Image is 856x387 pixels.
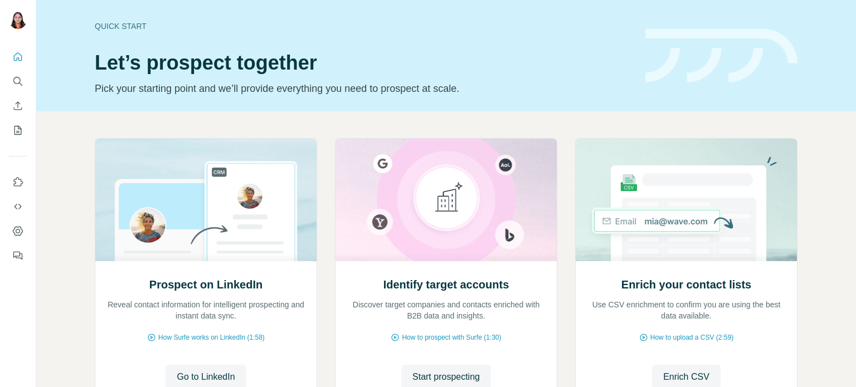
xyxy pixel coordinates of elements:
[383,277,509,292] h2: Identify target accounts
[95,21,632,32] div: Quick start
[9,71,27,91] button: Search
[9,96,27,116] button: Enrich CSV
[149,277,262,292] h2: Prospect on LinkedIn
[663,370,709,384] span: Enrich CSV
[645,29,797,83] img: banner
[106,299,305,321] p: Reveal contact information for intelligent prospecting and instant data sync.
[575,139,797,261] img: Enrich your contact lists
[650,332,733,342] span: How to upload a CSV (2:59)
[177,370,235,384] span: Go to LinkedIn
[9,246,27,266] button: Feedback
[9,47,27,67] button: Quick start
[158,332,265,342] span: How Surfe works on LinkedIn (1:58)
[95,52,632,74] h1: Let’s prospect together
[412,370,480,384] span: Start prospecting
[9,120,27,140] button: My lists
[9,11,27,29] img: Avatar
[347,299,546,321] p: Discover target companies and contacts enriched with B2B data and insights.
[621,277,751,292] h2: Enrich your contact lists
[587,299,786,321] p: Use CSV enrichment to confirm you are using the best data available.
[402,332,501,342] span: How to prospect with Surfe (1:30)
[9,221,27,241] button: Dashboard
[9,197,27,217] button: Use Surfe API
[95,81,632,96] p: Pick your starting point and we’ll provide everything you need to prospect at scale.
[95,139,317,261] img: Prospect on LinkedIn
[335,139,557,261] img: Identify target accounts
[9,172,27,192] button: Use Surfe on LinkedIn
